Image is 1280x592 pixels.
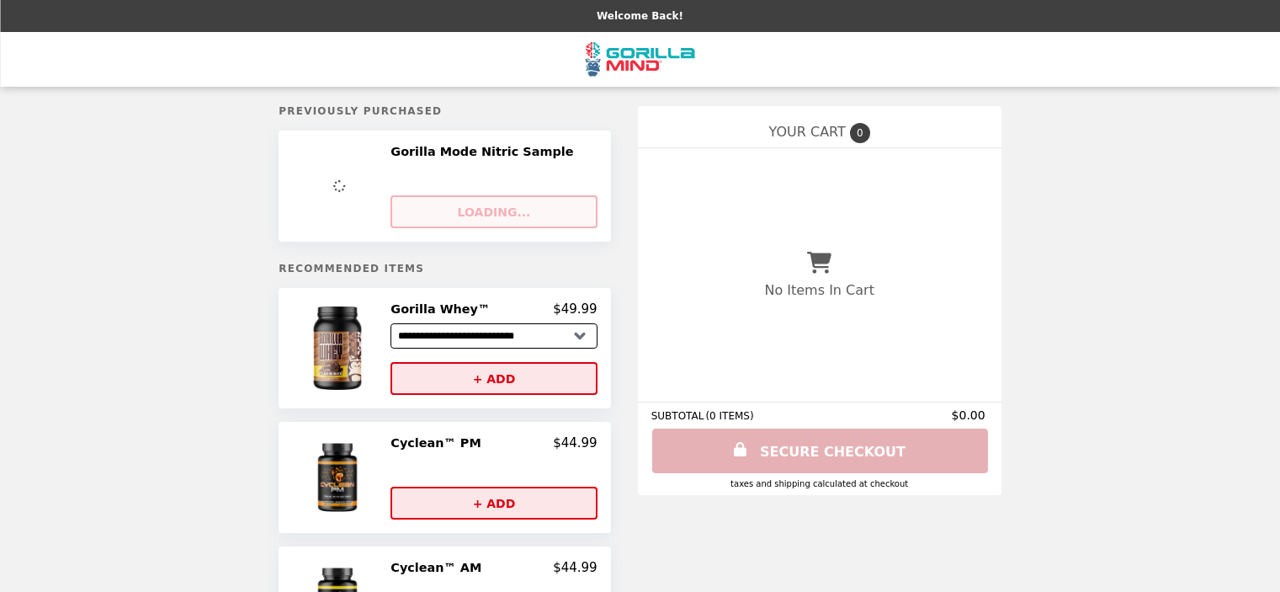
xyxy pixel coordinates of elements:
select: Select a product variant [390,323,597,349]
button: + ADD [390,362,597,395]
span: ( 0 ITEMS ) [705,410,753,422]
span: 0 [850,123,870,143]
p: No Items In Cart [764,282,874,298]
p: $49.99 [553,301,598,317]
img: Cyclean™ PM [295,435,384,520]
img: Gorilla Whey™ [290,301,388,395]
h5: Previously Purchased [279,105,610,117]
span: YOUR CART [769,124,846,140]
p: $44.99 [553,435,598,451]
h2: Gorilla Mode Nitric Sample [390,144,580,159]
span: SUBTOTAL [651,410,706,422]
p: $44.99 [553,560,598,575]
h2: Gorilla Whey™ [390,301,497,317]
h2: Cyclean™ PM [390,435,487,451]
button: + ADD [390,487,597,520]
p: Welcome Back! [597,10,683,22]
span: $0.00 [952,408,988,422]
h2: Cyclean™ AM [390,560,488,575]
img: Brand Logo [586,42,695,77]
div: Taxes and Shipping calculated at checkout [651,479,988,488]
h5: Recommended Items [279,263,610,275]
